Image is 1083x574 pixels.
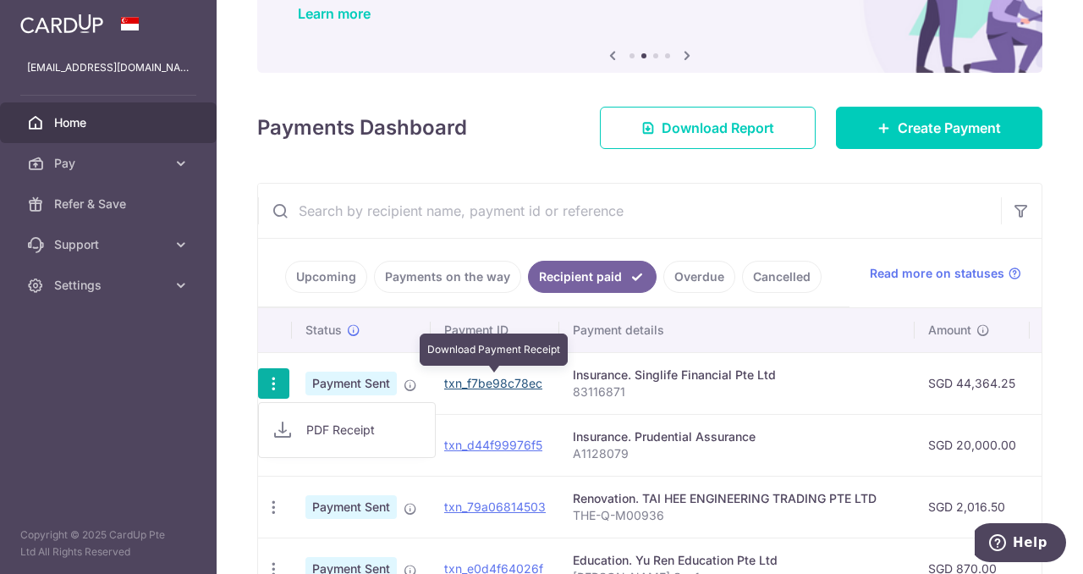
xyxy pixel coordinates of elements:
[573,445,901,462] p: A1128079
[573,552,901,569] div: Education. Yu Ren Education Pte Ltd
[54,114,166,131] span: Home
[600,107,816,149] a: Download Report
[742,261,822,293] a: Cancelled
[374,261,521,293] a: Payments on the way
[573,507,901,524] p: THE-Q-M00936
[54,236,166,253] span: Support
[420,334,568,366] div: Download Payment Receipt
[257,113,467,143] h4: Payments Dashboard
[54,277,166,294] span: Settings
[305,322,342,339] span: Status
[573,384,901,400] p: 83116871
[870,265,1021,282] a: Read more on statuses
[305,495,397,519] span: Payment Sent
[573,490,901,507] div: Renovation. TAI HEE ENGINEERING TRADING PTE LTD
[975,523,1066,566] iframe: Opens a widget where you can find more information
[444,376,542,390] a: txn_f7be98c78ec
[836,107,1042,149] a: Create Payment
[528,261,657,293] a: Recipient paid
[870,265,1004,282] span: Read more on statuses
[928,322,971,339] span: Amount
[258,184,1001,238] input: Search by recipient name, payment id or reference
[915,352,1030,414] td: SGD 44,364.25
[285,261,367,293] a: Upcoming
[573,367,901,384] div: Insurance. Singlife Financial Pte Ltd
[305,372,397,395] span: Payment Sent
[663,261,735,293] a: Overdue
[915,476,1030,538] td: SGD 2,016.50
[431,308,559,352] th: Payment ID
[298,5,371,22] a: Learn more
[559,308,915,352] th: Payment details
[662,118,774,138] span: Download Report
[444,438,542,452] a: txn_d44f99976f5
[27,59,190,76] p: [EMAIL_ADDRESS][DOMAIN_NAME]
[915,414,1030,476] td: SGD 20,000.00
[54,155,166,172] span: Pay
[898,118,1001,138] span: Create Payment
[444,499,546,514] a: txn_79a06814503
[54,196,166,212] span: Refer & Save
[573,428,901,445] div: Insurance. Prudential Assurance
[20,14,103,34] img: CardUp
